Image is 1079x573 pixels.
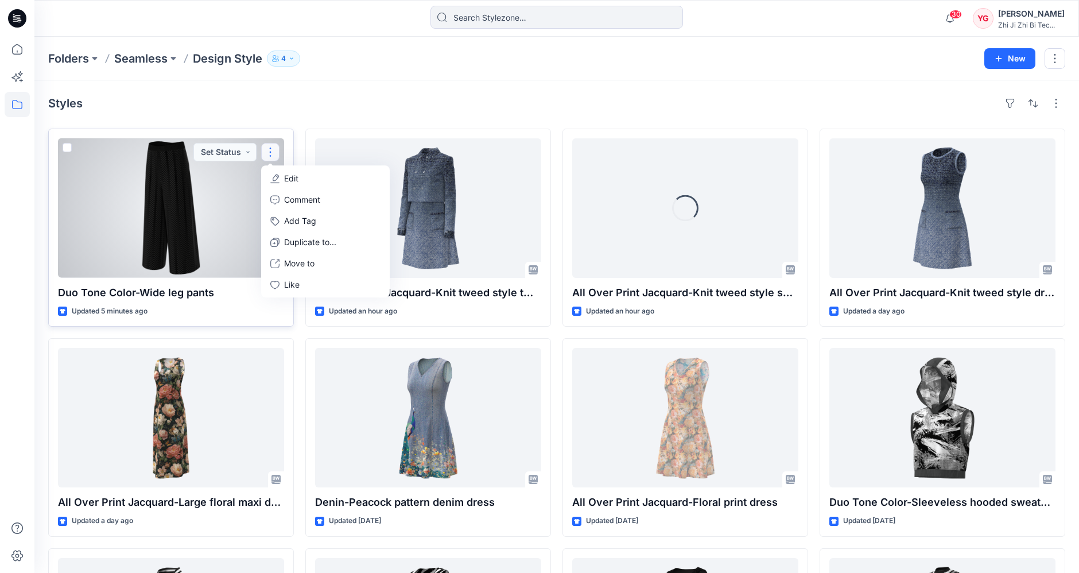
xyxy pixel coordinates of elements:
span: 30 [949,10,962,19]
a: Denin-Peacock pattern denim dress [315,348,541,487]
p: Comment [284,193,320,206]
button: Add Tag [263,210,387,231]
p: Duplicate to... [284,236,336,248]
p: Updated an hour ago [329,305,397,318]
p: Edit [284,172,298,184]
a: Folders [48,51,89,67]
button: New [984,48,1035,69]
p: Like [284,278,300,291]
h4: Styles [48,96,83,110]
p: Move to [284,257,315,269]
p: 4 [281,52,286,65]
p: Updated [DATE] [586,515,638,527]
p: All Over Print Jacquard-Floral print dress [572,494,798,510]
a: All Over Print Jacquard-Floral print dress [572,348,798,487]
p: Updated a day ago [72,515,133,527]
p: Denin-Peacock pattern denim dress [315,494,541,510]
p: All Over Print Jacquard-Large floral maxi dress [58,494,284,510]
p: All Over Print Jacquard-Knit tweed style short jacket [572,285,798,301]
input: Search Stylezone… [430,6,683,29]
a: Duo Tone Color-Wide leg pants [58,138,284,278]
a: Seamless [114,51,168,67]
p: Updated [DATE] [329,515,381,527]
p: Duo Tone Color-Sleeveless hooded sweatshirt [829,494,1055,510]
p: All Over Print Jacquard-Knit tweed style dress [829,285,1055,301]
a: All Over Print Jacquard-Large floral maxi dress [58,348,284,487]
a: Duo Tone Color-Sleeveless hooded sweatshirt [829,348,1055,487]
p: Updated 5 minutes ago [72,305,148,318]
a: All Over Print Jacquard-Knit tweed style two piece set [315,138,541,278]
p: All Over Print Jacquard-Knit tweed style two piece set [315,285,541,301]
p: Updated a day ago [843,305,905,318]
p: Duo Tone Color-Wide leg pants [58,285,284,301]
div: Zhi Ji Zhi Bi Tec... [998,21,1065,29]
p: Design Style [193,51,262,67]
p: Updated an hour ago [586,305,654,318]
a: Edit [263,168,387,189]
button: 4 [267,51,300,67]
div: YG [973,8,993,29]
div: [PERSON_NAME] [998,7,1065,21]
p: Updated [DATE] [843,515,895,527]
a: All Over Print Jacquard-Knit tweed style dress [829,138,1055,278]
